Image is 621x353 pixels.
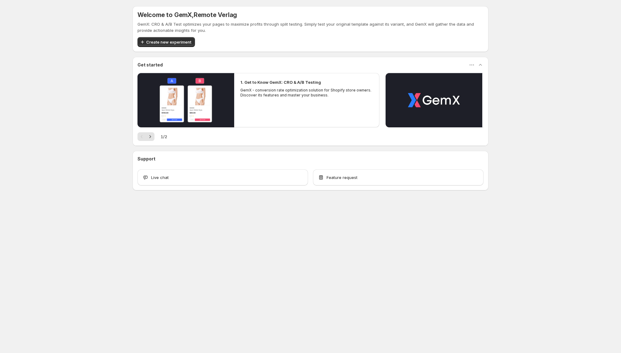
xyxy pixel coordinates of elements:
[137,156,155,162] h3: Support
[137,11,237,19] h5: Welcome to GemX
[137,132,154,141] nav: Pagination
[161,134,167,140] span: 1 / 2
[137,37,195,47] button: Create new experiment
[137,62,163,68] h3: Get started
[386,73,482,127] button: Play video
[240,88,373,98] p: GemX - conversion rate optimization solution for Shopify store owners. Discover its features and ...
[151,174,169,181] span: Live chat
[146,39,191,45] span: Create new experiment
[137,21,484,33] p: GemX: CRO & A/B Test optimizes your pages to maximize profits through split testing. Simply test ...
[192,11,237,19] span: , Remote Verlag
[327,174,357,181] span: Feature request
[146,132,154,141] button: Next
[137,73,234,127] button: Play video
[240,79,321,85] h2: 1. Get to Know GemX: CRO & A/B Testing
